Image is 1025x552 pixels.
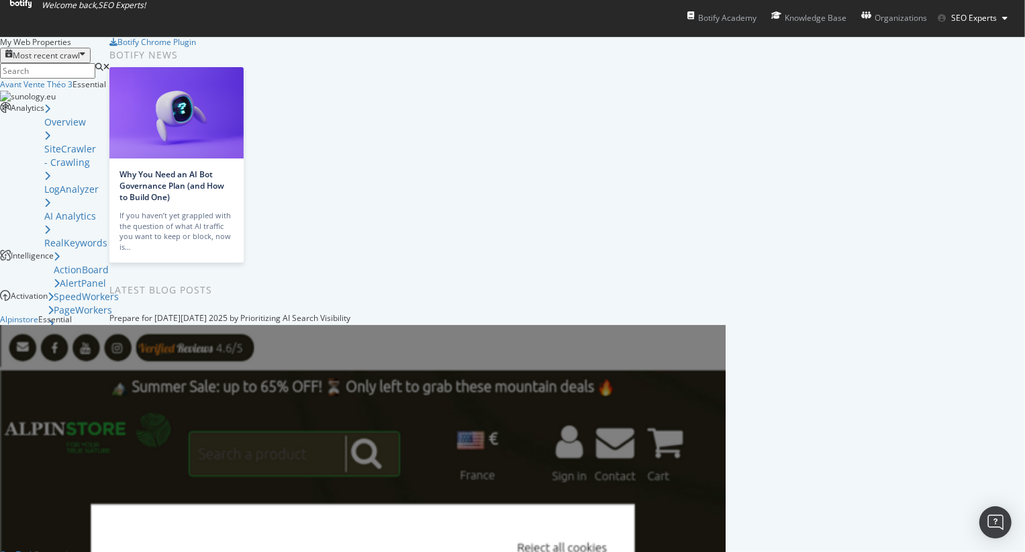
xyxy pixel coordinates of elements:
[54,277,106,291] a: AlertPanel
[44,143,96,156] div: SiteCrawler
[109,36,196,48] a: Botify Chrome Plugin
[44,197,96,224] a: AI Analytics
[11,250,54,291] div: Intelligence
[11,103,44,250] div: Analytics
[44,224,107,250] a: RealKeywords
[117,36,196,48] div: Botify Chrome Plugin
[771,11,846,25] div: Knowledge Base
[44,210,96,224] div: AI Analytics
[951,12,997,24] span: SEO Experts
[44,116,86,130] div: Overview
[48,304,112,318] a: PageWorkers
[44,237,107,250] div: RealKeywords
[44,103,86,130] a: Overview
[927,7,1018,29] button: SEO Experts
[13,50,80,61] div: Most recent crawl
[44,156,96,170] div: -
[48,291,119,304] a: SpeedWorkers
[687,11,756,25] div: Botify Academy
[109,67,244,158] img: Why You Need an AI Bot Governance Plan (and How to Build One)
[38,314,72,325] div: Essential
[54,250,109,277] a: ActionBoard
[109,48,383,62] div: Botify news
[44,170,99,197] a: LogAnalyzer
[72,79,106,90] div: Essential
[979,506,1012,539] div: Open Intercom Messenger
[44,130,96,170] a: SiteCrawler- Crawling
[44,183,99,197] div: LogAnalyzer
[50,156,90,169] a: Crawling
[54,264,109,277] div: ActionBoard
[11,291,48,371] div: Activation
[861,11,927,25] div: Organizations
